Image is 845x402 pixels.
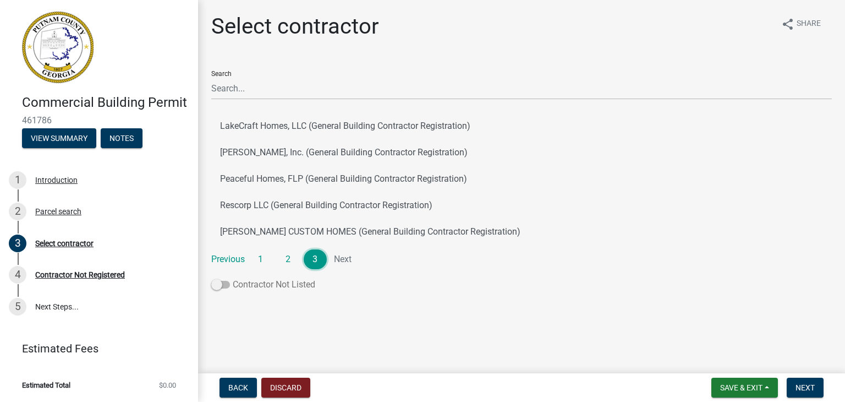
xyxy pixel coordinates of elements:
[220,378,257,398] button: Back
[35,240,94,247] div: Select contractor
[772,13,830,35] button: shareShare
[9,266,26,284] div: 4
[211,113,832,139] button: LakeCraft Homes, LLC (General Building Contractor Registration)
[797,18,821,31] span: Share
[211,249,245,269] a: Previous
[9,171,26,189] div: 1
[9,338,180,360] a: Estimated Fees
[249,249,272,269] a: 1
[261,378,310,398] button: Discard
[795,383,815,392] span: Next
[277,249,300,269] a: 2
[781,18,794,31] i: share
[211,77,832,100] input: Search...
[22,128,96,148] button: View Summary
[711,378,778,398] button: Save & Exit
[9,203,26,220] div: 2
[22,115,176,126] span: 461786
[211,219,832,245] button: [PERSON_NAME] CUSTOM HOMES (General Building Contractor Registration)
[211,192,832,219] button: Rescorp LLC (General Building Contractor Registration)
[787,378,824,398] button: Next
[211,278,315,291] label: Contractor Not Listed
[22,382,70,389] span: Estimated Total
[720,383,762,392] span: Save & Exit
[304,249,327,269] a: 3
[22,12,94,83] img: Putnam County, Georgia
[22,95,189,111] h4: Commercial Building Permit
[9,235,26,252] div: 3
[211,13,379,40] h1: Select contractor
[101,128,142,148] button: Notes
[101,134,142,143] wm-modal-confirm: Notes
[35,176,78,184] div: Introduction
[35,208,81,215] div: Parcel search
[228,383,248,392] span: Back
[159,382,176,389] span: $0.00
[211,139,832,166] button: [PERSON_NAME], Inc. (General Building Contractor Registration)
[211,166,832,192] button: Peaceful Homes, FLP (General Building Contractor Registration)
[35,271,125,279] div: Contractor Not Registered
[9,298,26,316] div: 5
[211,249,832,269] nav: Page navigation
[22,134,96,143] wm-modal-confirm: Summary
